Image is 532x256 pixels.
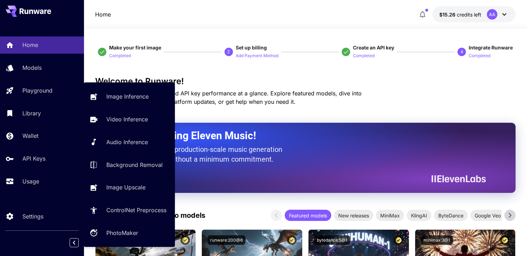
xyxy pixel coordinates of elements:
[180,235,190,245] button: Certified Model – Vetted for best performance and includes a commercial license.
[227,49,230,55] p: 2
[84,134,175,151] a: Audio Inference
[487,9,497,20] div: AA
[461,49,463,55] p: 4
[432,6,516,22] button: $15.26018
[22,41,38,49] p: Home
[314,235,350,245] button: bytedance:5@1
[353,53,375,59] p: Completed
[353,45,394,50] span: Create an API key
[207,235,246,245] button: runware:200@6
[22,86,52,95] p: Playground
[439,11,481,18] div: $15.26018
[106,229,138,237] p: PhotoMaker
[287,235,297,245] button: Certified Model – Vetted for best performance and includes a commercial license.
[84,202,175,219] a: ControlNet Preprocess
[95,10,111,19] nav: breadcrumb
[236,45,267,50] span: Set up billing
[70,238,79,247] button: Collapse sidebar
[106,138,148,146] p: Audio Inference
[113,129,481,142] h2: Now Supporting Eleven Music!
[95,10,111,19] p: Home
[285,212,331,219] span: Featured models
[84,224,175,242] a: PhotoMaker
[84,111,175,128] a: Video Inference
[22,63,42,72] p: Models
[106,206,166,214] p: ControlNet Preprocess
[394,235,403,245] button: Certified Model – Vetted for best performance and includes a commercial license.
[106,183,146,191] p: Image Upscale
[470,212,505,219] span: Google Veo
[236,53,278,59] p: Add Payment Method
[22,109,41,117] p: Library
[439,12,457,18] span: $15.26
[469,53,490,59] p: Completed
[22,212,43,221] p: Settings
[106,92,149,101] p: Image Inference
[500,235,510,245] button: Certified Model – Vetted for best performance and includes a commercial license.
[84,88,175,105] a: Image Inference
[22,154,45,163] p: API Keys
[421,235,453,245] button: minimax:3@1
[434,212,468,219] span: ByteDance
[75,236,84,249] div: Collapse sidebar
[109,53,131,59] p: Completed
[113,144,288,164] p: The only way to get production-scale music generation from Eleven Labs without a minimum commitment.
[469,45,513,50] span: Integrate Runware
[109,45,161,50] span: Make your first image
[106,115,148,123] p: Video Inference
[376,212,404,219] span: MiniMax
[22,177,39,186] p: Usage
[106,161,163,169] p: Background Removal
[84,156,175,173] a: Background Removal
[22,132,38,140] p: Wallet
[457,12,481,18] span: credits left
[334,212,373,219] span: New releases
[95,90,362,105] span: Check out your usage stats and API key performance at a glance. Explore featured models, dive int...
[407,212,431,219] span: KlingAI
[84,179,175,196] a: Image Upscale
[95,76,516,86] h3: Welcome to Runware!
